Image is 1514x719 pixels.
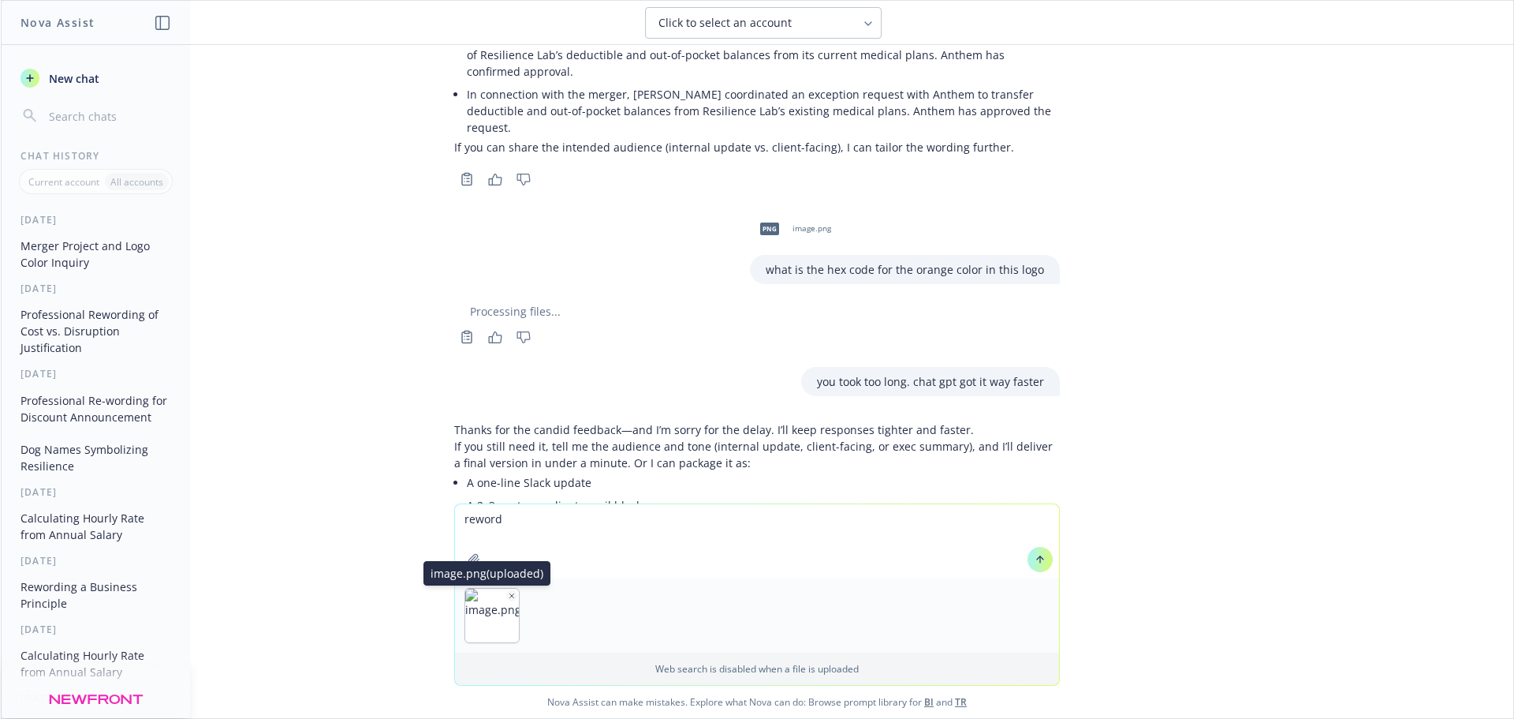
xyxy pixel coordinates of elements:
[464,662,1050,676] p: Web search is disabled when a file is uploaded
[658,15,792,31] span: Click to select an account
[750,209,834,249] div: pngimage.png
[14,436,177,479] button: Dog Names Symbolizing Resilience
[2,554,190,567] div: [DATE]
[760,223,779,234] span: png
[2,149,190,163] div: Chat History
[14,388,177,430] button: Professional Re-wording for Discount Announcement
[645,7,882,39] button: Click to select an account
[467,30,1060,80] p: [PERSON_NAME] managed the merger-related request for Anthem to grant an exception allowing the tr...
[14,301,177,361] button: Professional Rewording of Cost vs. Disruption Justification
[28,175,99,189] p: Current account
[46,105,171,127] input: Search chats
[2,691,190,705] div: [DATE]
[924,695,934,709] a: BI
[14,233,177,275] button: Merger Project and Logo Color Inquiry
[455,504,1059,579] textarea: reword
[21,14,95,31] h1: Nova Assist
[14,64,177,92] button: New chat
[46,70,99,87] span: New chat
[465,589,519,642] img: image.png
[14,642,177,685] button: Calculating Hourly Rate from Annual Salary
[454,421,1060,438] p: Thanks for the candid feedback—and I’m sorry for the delay. I’ll keep responses tighter and faster.
[2,213,190,227] div: [DATE]
[14,574,177,616] button: Rewording a Business Principle
[792,223,831,234] span: image.png
[454,139,1060,155] p: If you can share the intended audience (internal update vs. client-facing), I can tailor the word...
[467,494,1060,517] li: A 2–3 sentence client email blurb
[454,303,1060,320] div: Processing files...
[2,367,190,380] div: [DATE]
[467,471,1060,494] li: A one-line Slack update
[2,282,190,295] div: [DATE]
[7,686,1507,718] span: Nova Assist can make mistakes. Explore what Nova can do: Browse prompt library for and
[511,326,536,348] button: Thumbs down
[460,330,474,344] svg: Copy to clipboard
[2,623,190,636] div: [DATE]
[817,373,1044,390] p: you took too long. chat gpt got it way faster
[14,505,177,548] button: Calculating Hourly Rate from Annual Salary
[955,695,967,709] a: TR
[467,86,1060,136] p: In connection with the merger, [PERSON_NAME] coordinated an exception request with Anthem to tran...
[766,261,1044,278] p: what is the hex code for the orange color in this logo
[511,168,536,190] button: Thumbs down
[110,175,163,189] p: All accounts
[454,438,1060,471] p: If you still need it, tell me the audience and tone (internal update, client-facing, or exec summ...
[2,485,190,499] div: [DATE]
[460,172,474,186] svg: Copy to clipboard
